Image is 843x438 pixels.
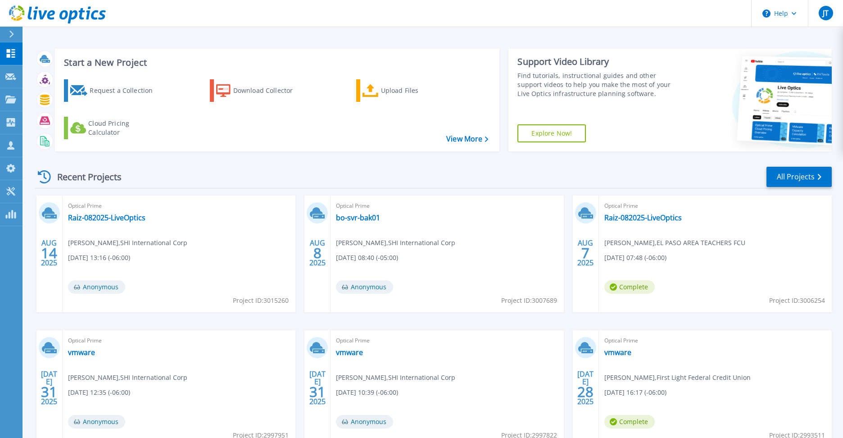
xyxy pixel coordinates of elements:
[88,119,160,137] div: Cloud Pricing Calculator
[604,336,826,346] span: Optical Prime
[336,388,398,397] span: [DATE] 10:39 (-06:00)
[446,135,488,143] a: View More
[210,79,310,102] a: Download Collector
[336,373,455,383] span: [PERSON_NAME] , SHI International Corp
[90,82,162,100] div: Request a Collection
[577,237,594,269] div: AUG 2025
[68,213,145,222] a: Raiz-082025-LiveOptics
[501,296,557,306] span: Project ID: 3007689
[577,388,594,396] span: 28
[68,415,125,429] span: Anonymous
[41,237,58,269] div: AUG 2025
[233,296,289,306] span: Project ID: 3015260
[604,238,745,248] span: [PERSON_NAME] , EL PASO AREA TEACHERS FCU
[517,71,682,98] div: Find tutorials, instructional guides and other support videos to help you make the most of your L...
[309,388,326,396] span: 31
[604,388,666,397] span: [DATE] 16:17 (-06:00)
[68,201,290,211] span: Optical Prime
[41,249,57,257] span: 14
[604,280,655,294] span: Complete
[336,201,558,211] span: Optical Prime
[336,238,455,248] span: [PERSON_NAME] , SHI International Corp
[336,336,558,346] span: Optical Prime
[581,249,589,257] span: 7
[64,79,164,102] a: Request a Collection
[604,213,682,222] a: Raiz-082025-LiveOptics
[604,348,631,357] a: vmware
[336,213,380,222] a: bo-svr-bak01
[517,124,586,142] a: Explore Now!
[68,336,290,346] span: Optical Prime
[577,371,594,404] div: [DATE] 2025
[381,82,453,100] div: Upload Files
[336,348,363,357] a: vmware
[68,280,125,294] span: Anonymous
[604,201,826,211] span: Optical Prime
[233,82,305,100] div: Download Collector
[604,253,666,263] span: [DATE] 07:48 (-06:00)
[823,9,829,17] span: JT
[517,56,682,68] div: Support Video Library
[68,388,130,397] span: [DATE] 12:35 (-06:00)
[68,373,187,383] span: [PERSON_NAME] , SHI International Corp
[766,167,832,187] a: All Projects
[336,415,393,429] span: Anonymous
[68,348,95,357] a: vmware
[41,388,57,396] span: 31
[604,373,751,383] span: [PERSON_NAME] , First Light Federal Credit Union
[41,371,58,404] div: [DATE] 2025
[313,249,322,257] span: 8
[336,253,398,263] span: [DATE] 08:40 (-05:00)
[356,79,457,102] a: Upload Files
[336,280,393,294] span: Anonymous
[68,238,187,248] span: [PERSON_NAME] , SHI International Corp
[35,166,134,188] div: Recent Projects
[604,415,655,429] span: Complete
[309,371,326,404] div: [DATE] 2025
[769,296,825,306] span: Project ID: 3006254
[309,237,326,269] div: AUG 2025
[68,253,130,263] span: [DATE] 13:16 (-06:00)
[64,58,488,68] h3: Start a New Project
[64,117,164,139] a: Cloud Pricing Calculator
